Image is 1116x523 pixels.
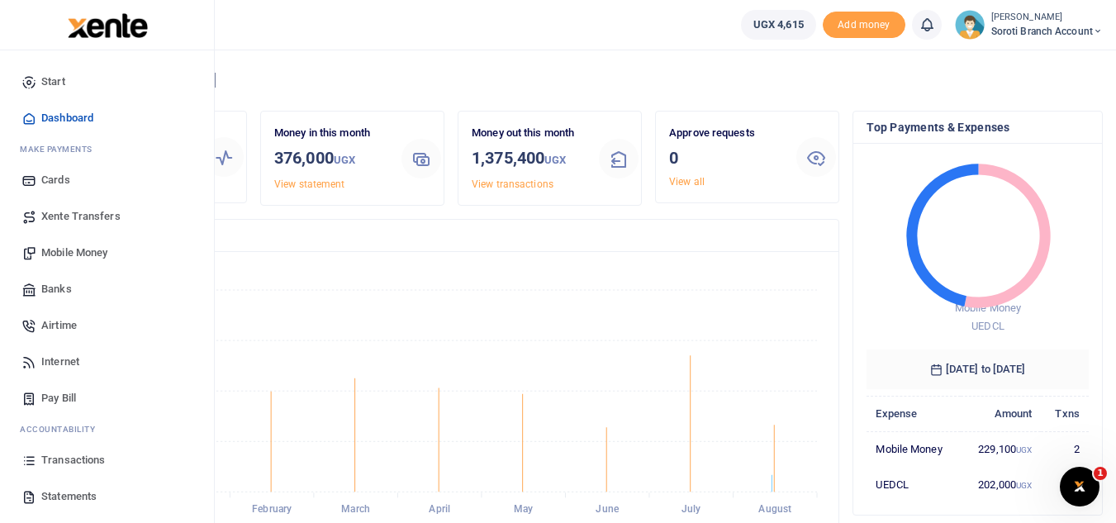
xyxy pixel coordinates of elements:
a: Add money [823,17,905,30]
small: UGX [1016,445,1032,454]
h6: [DATE] to [DATE] [867,349,1089,389]
a: View all [669,176,705,188]
a: Transactions [13,442,201,478]
a: Mobile Money [13,235,201,271]
h4: Top Payments & Expenses [867,118,1089,136]
td: 229,100 [961,431,1041,467]
a: View statement [274,178,344,190]
span: UEDCL [972,320,1005,332]
li: M [13,136,201,162]
a: Start [13,64,201,100]
tspan: February [252,504,292,516]
h3: 0 [669,145,783,170]
small: UGX [544,154,566,166]
a: Statements [13,478,201,515]
a: Pay Bill [13,380,201,416]
img: logo-large [68,13,148,38]
span: countability [32,423,95,435]
span: Start [41,74,65,90]
td: 1 [1041,467,1089,502]
img: profile-user [955,10,985,40]
span: Mobile Money [41,245,107,261]
span: Internet [41,354,79,370]
h3: 376,000 [274,145,388,173]
small: [PERSON_NAME] [991,11,1103,25]
span: Cards [41,172,70,188]
th: Txns [1041,396,1089,431]
span: Pay Bill [41,390,76,407]
span: Airtime [41,317,77,334]
a: profile-user [PERSON_NAME] Soroti Branch Account [955,10,1103,40]
li: Toup your wallet [823,12,905,39]
p: Approve requests [669,125,783,142]
span: ake Payments [28,143,93,155]
span: Banks [41,281,72,297]
span: Dashboard [41,110,93,126]
span: UGX 4,615 [753,17,804,33]
small: UGX [1016,481,1032,490]
th: Amount [961,396,1041,431]
span: 1 [1094,467,1107,480]
h4: Hello [PERSON_NAME] [63,71,1103,89]
li: Wallet ballance [734,10,823,40]
span: Add money [823,12,905,39]
a: Xente Transfers [13,198,201,235]
h4: Transactions Overview [77,226,825,245]
span: Xente Transfers [41,208,121,225]
span: Mobile Money [955,302,1021,314]
a: UGX 4,615 [741,10,816,40]
span: Soroti Branch Account [991,24,1103,39]
small: UGX [334,154,355,166]
a: Dashboard [13,100,201,136]
td: UEDCL [867,467,961,502]
span: Statements [41,488,97,505]
tspan: August [758,504,791,516]
a: Airtime [13,307,201,344]
a: View transactions [472,178,553,190]
a: Internet [13,344,201,380]
span: Transactions [41,452,105,468]
a: logo-small logo-large logo-large [66,18,148,31]
iframe: Intercom live chat [1060,467,1099,506]
p: Money in this month [274,125,388,142]
td: Mobile Money [867,431,961,467]
tspan: March [341,504,370,516]
a: Cards [13,162,201,198]
p: Money out this month [472,125,586,142]
td: 202,000 [961,467,1041,502]
h3: 1,375,400 [472,145,586,173]
th: Expense [867,396,961,431]
td: 2 [1041,431,1089,467]
a: Banks [13,271,201,307]
li: Ac [13,416,201,442]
